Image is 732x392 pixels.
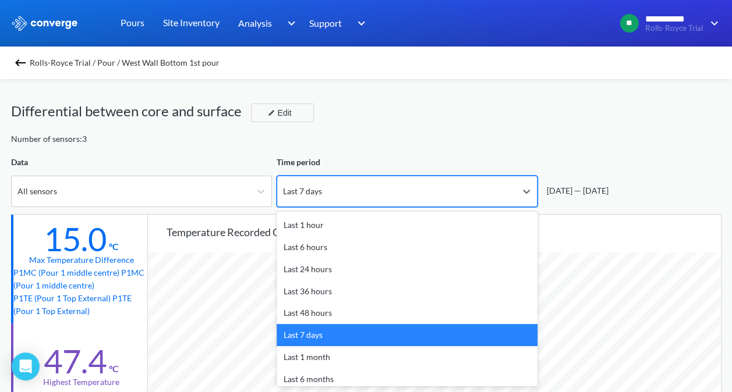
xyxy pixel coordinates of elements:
div: 15.0 [44,219,107,259]
div: Last 36 hours [277,280,537,302]
div: Max temperature difference [29,254,134,266]
p: P1TE (Pour 1 Top External) P1TE (Pour 1 Top External) [13,292,150,318]
img: downArrow.svg [703,16,722,30]
img: backspace.svg [13,56,27,70]
div: All sensors [17,185,57,198]
div: Edit [263,106,293,120]
div: Last 1 month [277,346,537,368]
img: logo_ewhite.svg [11,16,79,31]
div: Open Intercom Messenger [12,352,40,380]
span: Analysis [238,16,272,30]
div: 47.4 [44,341,107,381]
div: Last 7 days [283,185,322,198]
div: Last 7 days [277,324,537,346]
div: Temperature recorded over time [167,224,722,240]
div: Last 6 months [277,368,537,390]
div: Last 1 hour [277,214,537,236]
img: edit-icon.svg [268,109,275,116]
div: Last 6 hours [277,236,537,258]
div: Last 24 hours [277,258,537,280]
div: Time period [277,156,537,169]
div: Last 48 hours [277,302,537,324]
img: downArrow.svg [350,16,369,30]
div: Highest temperature [43,376,119,389]
img: downArrow.svg [280,16,298,30]
p: P1MC (Pour 1 middle centre) P1MC (Pour 1 middle centre) [13,266,150,292]
span: Support [309,16,342,30]
div: Differential between core and surface [11,100,251,122]
div: Number of sensors: 3 [11,133,87,145]
div: [DATE] — [DATE] [542,184,609,197]
button: Edit [251,104,314,122]
span: Rolls-Royce Trial [645,24,702,33]
div: Data [11,156,272,169]
span: Rolls-Royce Trial / Pour / West Wall Bottom 1st pour [30,55,220,71]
